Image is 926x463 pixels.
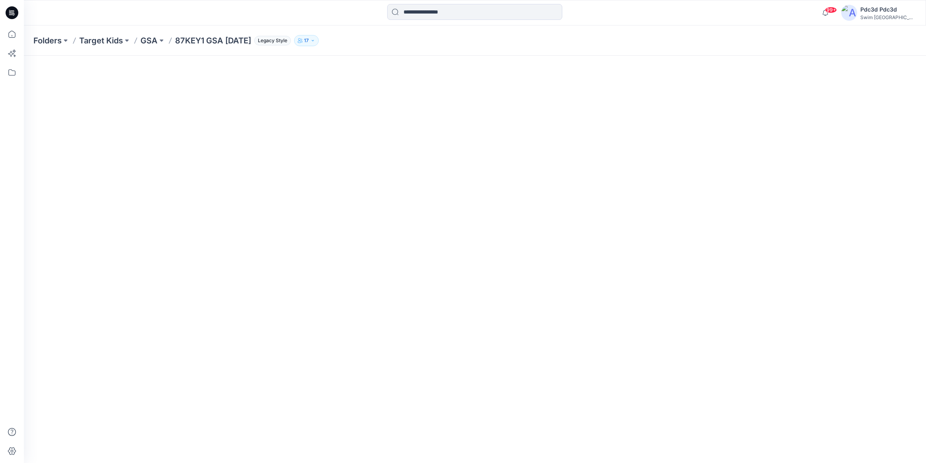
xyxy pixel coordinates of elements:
a: GSA [140,35,158,46]
span: Legacy Style [254,36,291,45]
p: 17 [304,36,309,45]
iframe: edit-style [24,56,926,463]
a: Folders [33,35,62,46]
p: 87KEY1 GSA [DATE] [175,35,251,46]
button: 17 [294,35,319,46]
span: 99+ [825,7,837,13]
div: Swim [GEOGRAPHIC_DATA] [860,14,916,20]
a: Target Kids [79,35,123,46]
div: Pdc3d Pdc3d [860,5,916,14]
img: avatar [841,5,857,21]
button: Legacy Style [251,35,291,46]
